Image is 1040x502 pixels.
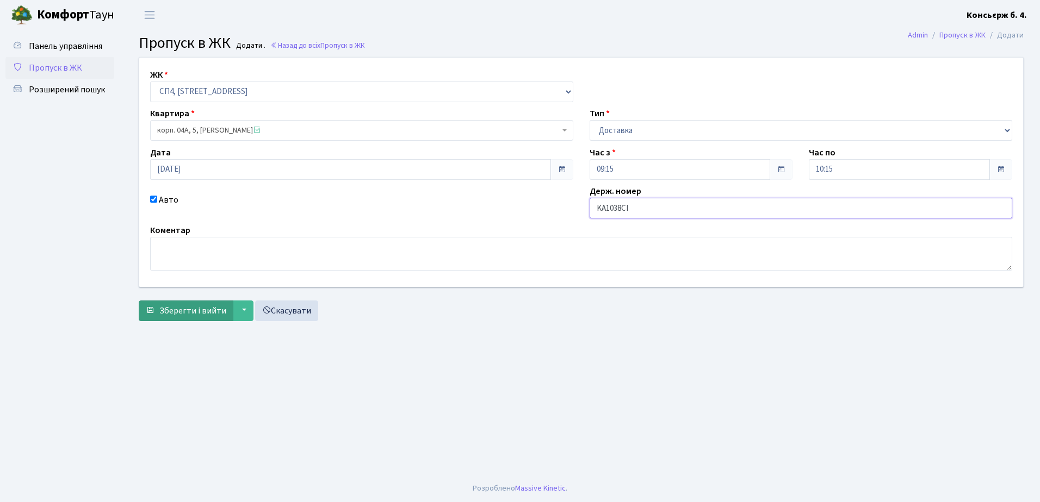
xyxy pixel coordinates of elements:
nav: breadcrumb [892,24,1040,47]
li: Додати [986,29,1024,41]
label: Квартира [150,107,195,120]
label: Тип [590,107,610,120]
a: Пропуск в ЖК [5,57,114,79]
b: Консьєрж б. 4. [967,9,1027,21]
span: Пропуск в ЖК [139,32,231,54]
span: корп. 04А, 5, Беспалько Сергій Сергійович <span class='la la-check-square text-success'></span> [150,120,573,141]
span: Пропуск в ЖК [320,40,365,51]
button: Зберегти і вийти [139,300,233,321]
label: Час з [590,146,616,159]
a: Пропуск в ЖК [939,29,986,41]
small: Додати . [234,41,265,51]
a: Скасувати [255,300,318,321]
span: Пропуск в ЖК [29,62,82,74]
a: Admin [908,29,928,41]
div: Розроблено . [473,482,567,494]
span: Зберегти і вийти [159,305,226,317]
span: Розширений пошук [29,84,105,96]
span: Таун [37,6,114,24]
label: Авто [159,193,178,206]
a: Панель управління [5,35,114,57]
button: Переключити навігацію [136,6,163,24]
label: Держ. номер [590,185,641,198]
label: Коментар [150,224,190,237]
span: Панель управління [29,40,102,52]
b: Комфорт [37,6,89,23]
a: Massive Kinetic [515,482,566,494]
span: корп. 04А, 5, Беспалько Сергій Сергійович <span class='la la-check-square text-success'></span> [157,125,560,136]
label: Час по [809,146,835,159]
a: Розширений пошук [5,79,114,101]
img: logo.png [11,4,33,26]
a: Назад до всіхПропуск в ЖК [270,40,365,51]
label: ЖК [150,68,168,81]
input: АА1234АА [590,198,1013,218]
label: Дата [150,146,171,159]
a: Консьєрж б. 4. [967,9,1027,22]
